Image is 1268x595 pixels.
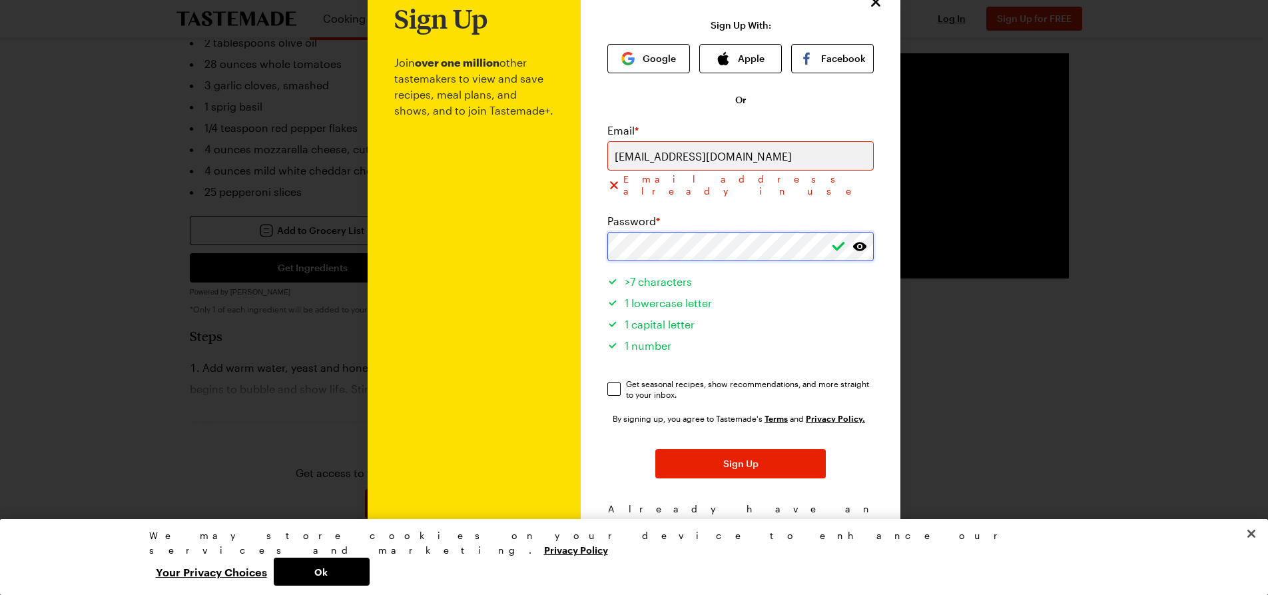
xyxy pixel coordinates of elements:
[149,558,274,586] button: Your Privacy Choices
[607,213,660,229] label: Password
[607,173,874,197] div: Email address already in use
[789,516,820,529] button: Log In!
[274,558,370,586] button: Ok
[608,503,874,528] span: Already have an account?
[544,543,608,556] a: More information about your privacy, opens in a new tab
[394,4,487,33] h1: Sign Up
[655,449,826,478] button: Sign Up
[699,44,782,73] button: Apple
[607,44,690,73] button: Google
[607,382,621,396] input: Get seasonal recipes, show recommendations, and more straight to your inbox.
[735,93,747,107] span: Or
[394,33,554,558] p: Join other tastemakers to view and save recipes, meal plans, and shows, and to join Tastemade+.
[723,457,759,470] span: Sign Up
[1237,519,1266,548] button: Close
[625,297,712,309] span: 1 lowercase letter
[149,528,1108,586] div: Privacy
[625,275,692,288] span: >7 characters
[765,412,788,424] a: Tastemade Terms of Service
[806,412,865,424] a: Tastemade Privacy Policy
[791,44,874,73] button: Facebook
[613,412,868,425] div: By signing up, you agree to Tastemade's and
[711,20,771,31] p: Sign Up With:
[149,528,1108,558] div: We may store cookies on your device to enhance our services and marketing.
[625,339,671,352] span: 1 number
[626,378,875,400] span: Get seasonal recipes, show recommendations, and more straight to your inbox.
[625,318,695,330] span: 1 capital letter
[607,123,639,139] label: Email
[415,56,499,69] b: over one million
